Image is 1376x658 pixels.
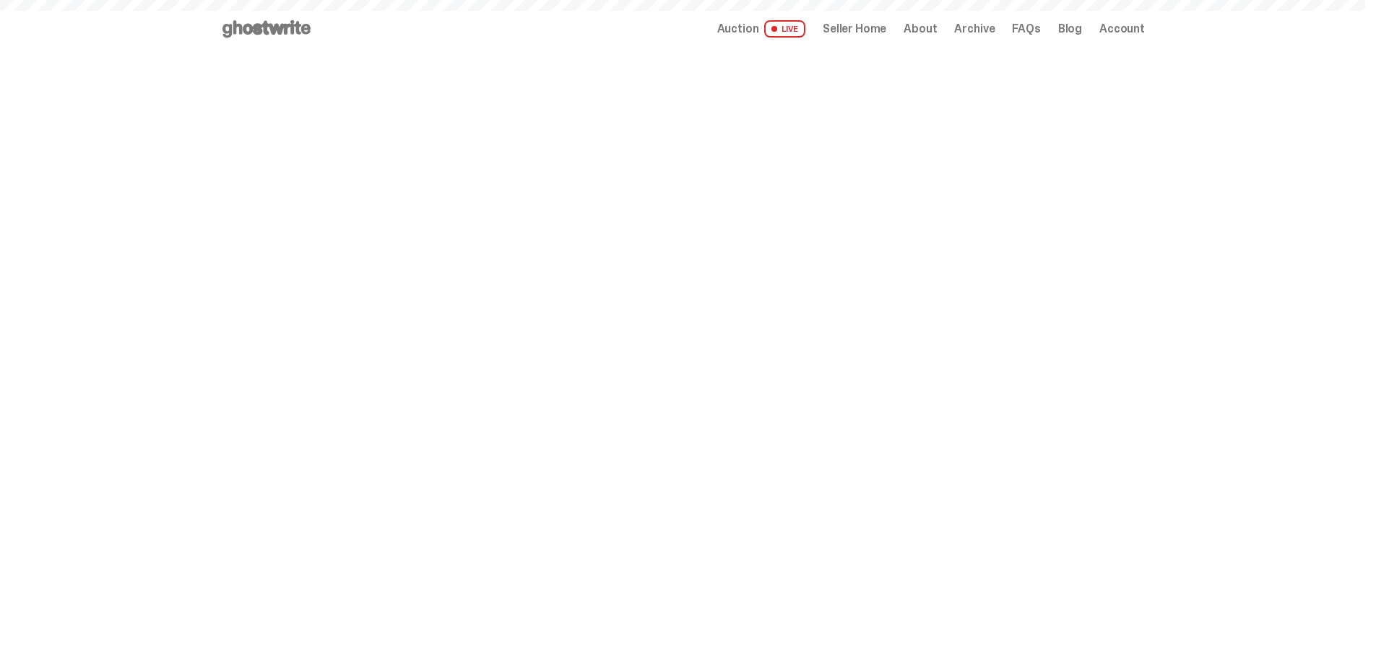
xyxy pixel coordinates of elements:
[1058,23,1082,35] a: Blog
[823,23,886,35] a: Seller Home
[717,20,805,38] a: Auction LIVE
[1012,23,1040,35] a: FAQs
[954,23,995,35] a: Archive
[1099,23,1145,35] a: Account
[764,20,805,38] span: LIVE
[717,23,759,35] span: Auction
[904,23,937,35] a: About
